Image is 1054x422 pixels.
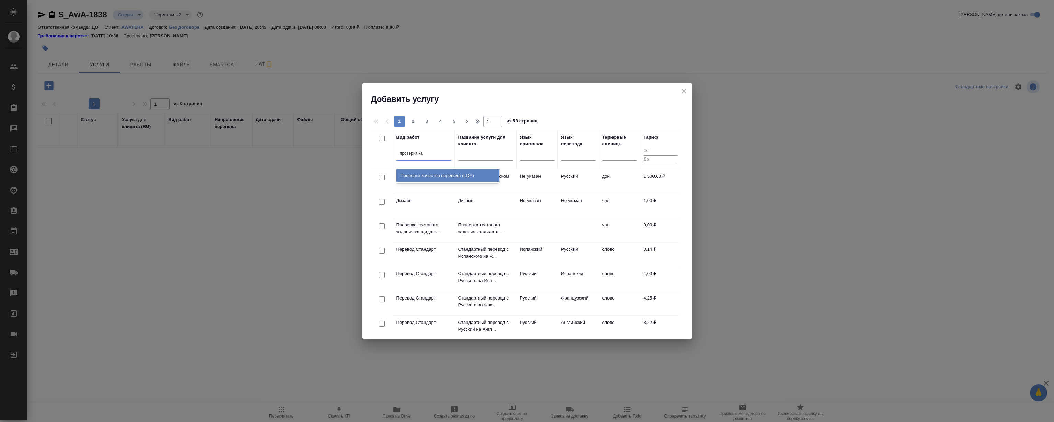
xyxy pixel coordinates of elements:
td: 3,22 ₽ [640,316,681,340]
div: Название услуги для клиента [458,134,513,148]
p: Стандартный перевод с Испанского на Р... [458,246,513,260]
td: Русский [558,169,599,194]
td: Русский [517,291,558,315]
td: Английский [558,316,599,340]
td: 1 500,00 ₽ [640,169,681,194]
td: 4,03 ₽ [640,267,681,291]
p: Стандартный перевод с Русский на Англ... [458,319,513,333]
div: Тариф [644,134,658,141]
div: Проверка качества перевода (LQA) [396,169,499,182]
td: Испанский [517,243,558,267]
td: час [599,218,640,242]
p: Перевод Стандарт [396,295,451,302]
td: Испанский [558,267,599,291]
input: До [644,155,678,164]
span: 2 [408,118,419,125]
td: слово [599,316,640,340]
span: из 58 страниц [507,117,538,127]
td: Французский [558,291,599,315]
td: Не указан [517,194,558,218]
p: Перевод Стандарт [396,270,451,277]
p: Перевод Стандарт [396,246,451,253]
td: 4,25 ₽ [640,291,681,315]
p: Стандартный перевод с Русского на Фра... [458,295,513,308]
p: Дизайн [458,197,513,204]
div: Язык оригинала [520,134,554,148]
td: Не указан [558,194,599,218]
button: 3 [421,116,432,127]
div: Вид работ [396,134,420,141]
p: Стандартный перевод с Русского на Исп... [458,270,513,284]
td: Русский [558,243,599,267]
button: close [679,86,689,96]
td: Русский [517,316,558,340]
td: слово [599,267,640,291]
span: 3 [421,118,432,125]
td: час [599,194,640,218]
span: 4 [435,118,446,125]
div: Язык перевода [561,134,595,148]
td: слово [599,243,640,267]
td: 3,14 ₽ [640,243,681,267]
td: Русский [517,267,558,291]
td: Не указан [517,169,558,194]
p: Проверка тестового задания кандидата ... [396,222,451,235]
td: слово [599,291,640,315]
input: От [644,147,678,155]
h2: Добавить услугу [371,94,692,105]
p: Перевод Стандарт [396,319,451,326]
td: 0,00 ₽ [640,218,681,242]
p: Дизайн [396,197,451,204]
td: 1,00 ₽ [640,194,681,218]
button: 5 [449,116,460,127]
span: 5 [449,118,460,125]
p: Проверка тестового задания кандидата ... [458,222,513,235]
button: 4 [435,116,446,127]
td: док. [599,169,640,194]
div: Тарифные единицы [602,134,637,148]
button: 2 [408,116,419,127]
